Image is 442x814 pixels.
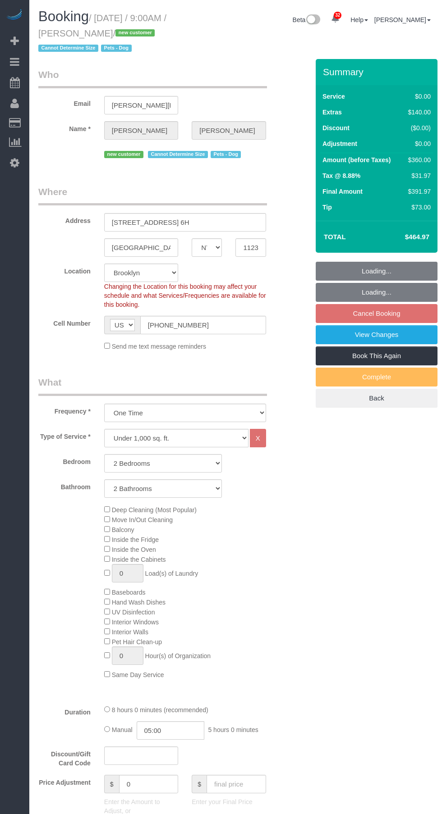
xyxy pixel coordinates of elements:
span: Hour(s) of Organization [145,652,211,659]
img: Automaid Logo [5,9,23,22]
label: Address [32,213,97,225]
span: Hand Wash Dishes [112,599,166,606]
div: $360.00 [405,155,431,164]
a: [PERSON_NAME] [374,16,431,23]
span: Balcony [112,526,134,533]
legend: Where [38,185,267,205]
span: Move In/Out Cleaning [112,516,173,523]
h4: $464.97 [378,233,429,241]
span: Inside the Cabinets [112,556,166,563]
input: Zip Code [235,238,266,257]
span: Pets - Dog [101,45,132,52]
span: Manual [112,726,133,733]
a: Back [316,389,437,408]
label: Location [32,264,97,276]
label: Service [322,92,345,101]
label: Type of Service * [32,429,97,441]
span: Changing the Location for this booking may affect your schedule and what Services/Frequencies are... [104,283,266,308]
strong: Total [324,233,346,241]
span: Same Day Service [112,671,164,678]
label: Price Adjustment [32,775,97,787]
label: Tip [322,203,332,212]
span: Load(s) of Laundry [145,570,198,577]
label: Frequency * [32,404,97,416]
span: Deep Cleaning (Most Popular) [112,506,197,514]
input: Email [104,96,178,114]
input: Cell Number [140,316,266,334]
span: Inside the Oven [112,546,156,553]
small: / [DATE] / 9:00AM / [PERSON_NAME] [38,13,166,54]
span: Pet Hair Clean-up [112,638,162,646]
span: 5 hours 0 minutes [208,726,258,733]
a: Book This Again [316,346,437,365]
div: $0.00 [405,139,431,148]
input: City [104,238,178,257]
label: Name * [32,121,97,133]
div: $391.97 [405,187,431,196]
a: View Changes [316,325,437,344]
span: $ [104,775,119,793]
legend: What [38,376,267,396]
span: Cannot Determine Size [38,45,98,52]
label: Discount [322,123,350,132]
span: Booking [38,9,89,24]
label: Amount (before Taxes) [322,155,391,164]
label: Duration [32,705,97,717]
label: Cell Number [32,316,97,328]
label: Bedroom [32,454,97,466]
input: final price [207,775,266,793]
div: $140.00 [405,108,431,117]
div: ($0.00) [405,123,431,132]
label: Bathroom [32,479,97,491]
span: 8 hours 0 minutes (recommended) [112,706,208,714]
input: Last Name [192,121,266,140]
label: Tax @ 8.88% [322,171,360,180]
span: Send me text message reminders [112,343,206,350]
span: Pets - Dog [211,151,241,158]
input: First Name [104,121,178,140]
label: Email [32,96,97,108]
span: UV Disinfection [112,609,155,616]
span: Interior Walls [112,628,148,636]
p: Enter your Final Price [192,797,266,806]
legend: Who [38,68,267,88]
span: new customer [115,29,155,36]
a: Help [350,16,368,23]
div: $0.00 [405,92,431,101]
label: Final Amount [322,187,363,196]
span: $ [192,775,207,793]
span: new customer [104,151,143,158]
a: Beta [293,16,321,23]
span: Cannot Determine Size [148,151,208,158]
span: Inside the Fridge [112,536,159,543]
a: 32 [327,9,344,29]
h3: Summary [323,67,433,77]
span: Baseboards [112,589,146,596]
label: Extras [322,108,342,117]
span: 32 [334,12,341,19]
span: Interior Windows [112,618,159,626]
img: New interface [305,14,320,26]
div: $73.00 [405,203,431,212]
label: Discount/Gift Card Code [32,746,97,768]
label: Adjustment [322,139,357,148]
div: $31.97 [405,171,431,180]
